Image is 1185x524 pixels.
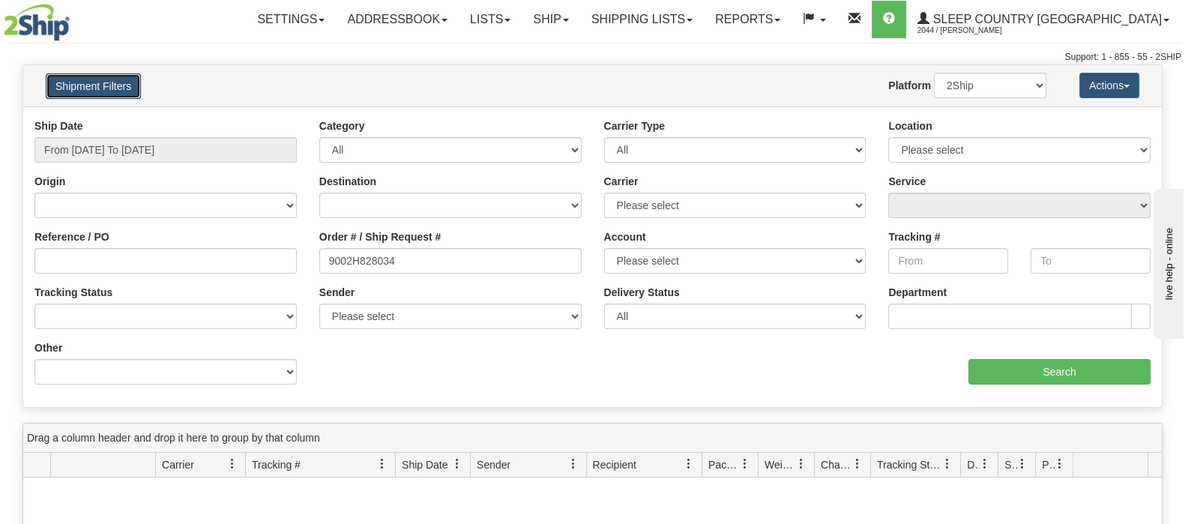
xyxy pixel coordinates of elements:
span: Shipment Issues [1004,457,1017,472]
span: Recipient [593,457,636,472]
a: Lists [459,1,522,38]
label: Carrier [604,174,639,189]
a: Packages filter column settings [732,451,758,477]
a: Addressbook [336,1,459,38]
span: Charge [821,457,852,472]
span: Ship Date [402,457,447,472]
a: Delivery Status filter column settings [972,451,998,477]
span: Carrier [162,457,194,472]
label: Category [319,118,365,133]
label: Location [888,118,932,133]
span: Pickup Status [1042,457,1055,472]
a: Sender filter column settings [561,451,586,477]
a: Carrier filter column settings [220,451,245,477]
span: Sleep Country [GEOGRAPHIC_DATA] [929,13,1162,25]
a: Charge filter column settings [845,451,870,477]
label: Department [888,285,947,300]
label: Destination [319,174,376,189]
iframe: chat widget [1151,185,1184,338]
label: Tracking # [888,229,940,244]
a: Sleep Country [GEOGRAPHIC_DATA] 2044 / [PERSON_NAME] [906,1,1181,38]
label: Tracking Status [34,285,112,300]
input: Search [968,359,1151,385]
input: To [1031,248,1151,274]
a: Shipment Issues filter column settings [1010,451,1035,477]
label: Origin [34,174,65,189]
img: logo2044.jpg [4,4,70,41]
span: Weight [765,457,796,472]
div: grid grouping header [23,424,1162,453]
span: Sender [477,457,510,472]
div: Support: 1 - 855 - 55 - 2SHIP [4,51,1181,64]
a: Shipping lists [580,1,704,38]
a: Reports [704,1,791,38]
span: 2044 / [PERSON_NAME] [917,23,1030,38]
a: Tracking Status filter column settings [935,451,960,477]
label: Other [34,340,62,355]
span: Tracking Status [877,457,942,472]
a: Weight filter column settings [789,451,814,477]
span: Delivery Status [967,457,980,472]
button: Shipment Filters [46,73,141,99]
a: Settings [246,1,336,38]
label: Service [888,174,926,189]
a: Ship [522,1,579,38]
label: Carrier Type [604,118,665,133]
label: Sender [319,285,355,300]
a: Recipient filter column settings [676,451,702,477]
a: Pickup Status filter column settings [1047,451,1073,477]
span: Tracking # [252,457,301,472]
label: Reference / PO [34,229,109,244]
a: Tracking # filter column settings [370,451,395,477]
button: Actions [1079,73,1139,98]
label: Account [604,229,646,244]
label: Order # / Ship Request # [319,229,441,244]
a: Ship Date filter column settings [444,451,470,477]
label: Platform [888,78,931,93]
label: Ship Date [34,118,83,133]
span: Packages [708,457,740,472]
input: From [888,248,1008,274]
div: live help - online [11,13,139,24]
label: Delivery Status [604,285,680,300]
